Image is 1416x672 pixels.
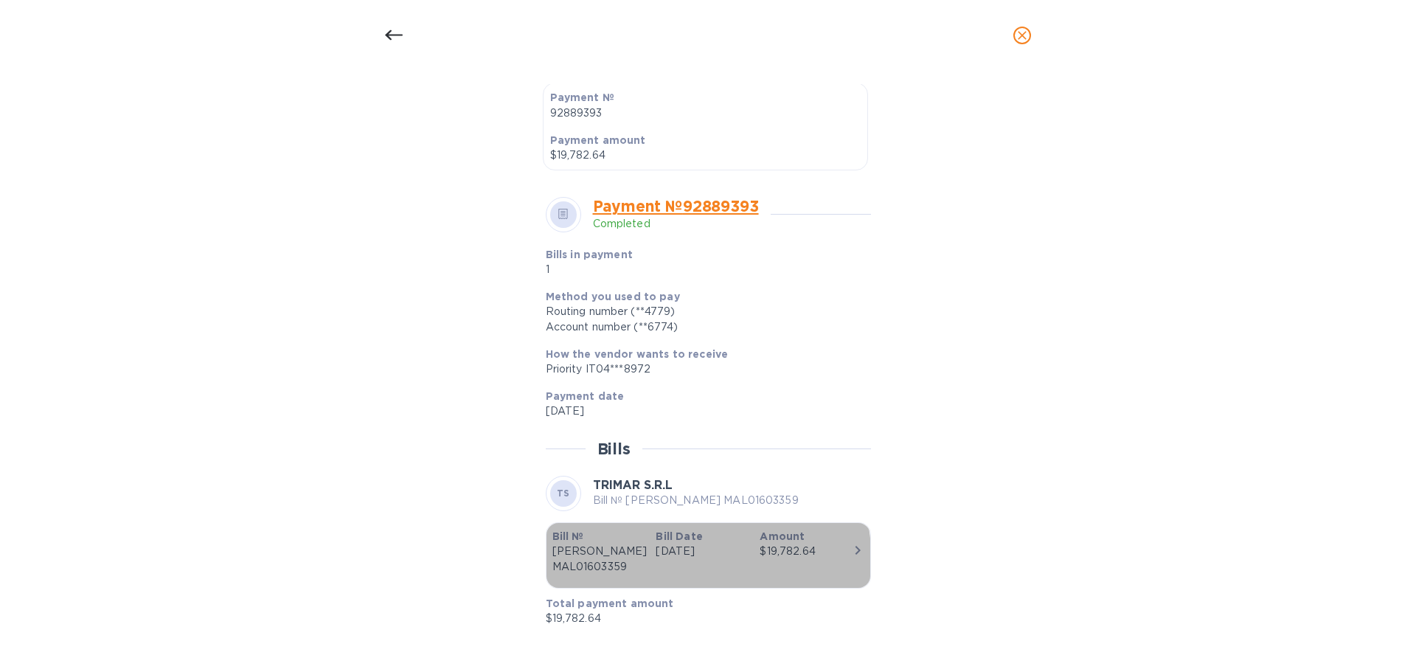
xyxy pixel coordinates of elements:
b: Method you used to pay [546,291,680,302]
p: [DATE] [546,403,859,419]
h2: Bills [597,440,631,458]
b: Total payment amount [546,597,674,609]
p: 1 [546,262,754,277]
b: Bills in payment [546,249,633,260]
b: TRIMAR S.R.L [593,478,673,492]
div: Priority IT04***8972 [546,361,859,377]
p: Bill № [PERSON_NAME] MAL01603359 [593,493,799,508]
b: Payment № [550,91,614,103]
b: Bill № [552,530,584,542]
p: $19,782.64 [550,148,861,163]
p: $19,782.64 [546,611,859,626]
div: Account number (**6774) [546,319,859,335]
button: Bill №[PERSON_NAME] MAL01603359Bill Date[DATE]Amount$19,782.64 [546,522,871,589]
b: Bill Date [656,530,702,542]
div: $19,782.64 [760,544,852,559]
p: [PERSON_NAME] MAL01603359 [552,544,645,575]
b: Payment amount [550,134,646,146]
b: TS [557,488,570,499]
p: 92889393 [550,105,861,121]
button: close [1004,18,1040,53]
a: Payment № 92889393 [593,197,759,215]
b: How the vendor wants to receive [546,348,729,360]
p: Completed [593,216,759,232]
b: Amount [760,530,805,542]
div: Routing number (**4779) [546,304,859,319]
p: [DATE] [656,544,748,559]
b: Payment date [546,390,625,402]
